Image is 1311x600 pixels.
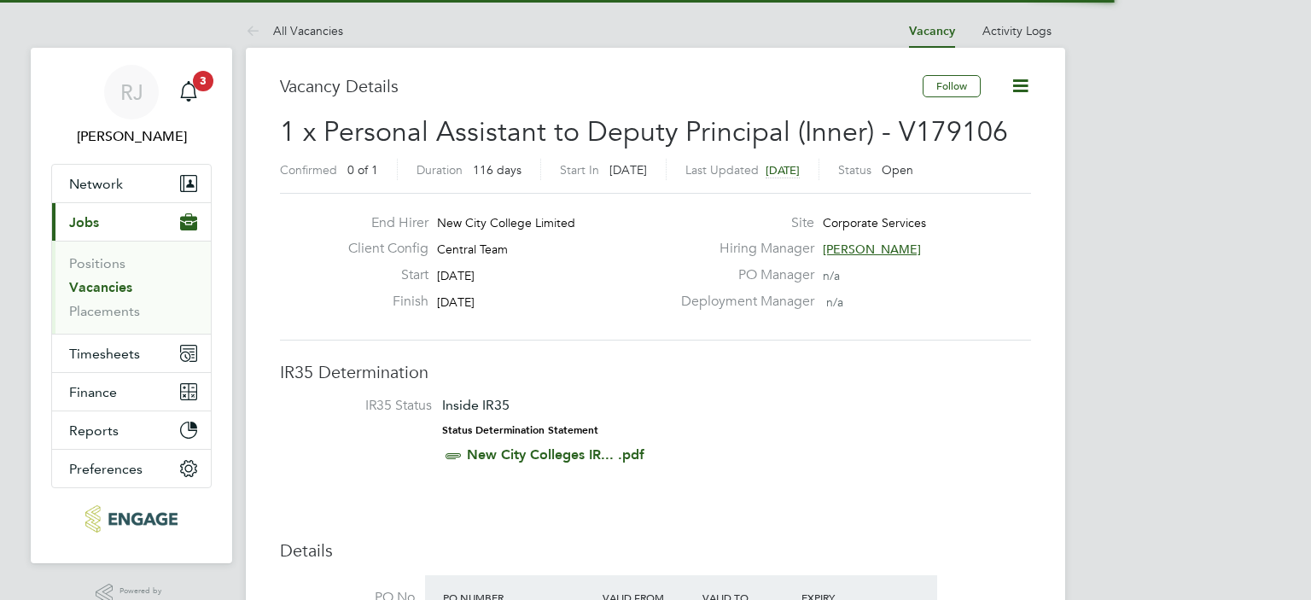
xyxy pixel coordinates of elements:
[335,293,428,311] label: Finish
[51,126,212,147] span: Robyn Johnston
[52,241,211,334] div: Jobs
[882,162,913,178] span: Open
[335,214,428,232] label: End Hirer
[442,397,510,413] span: Inside IR35
[823,242,921,257] span: [PERSON_NAME]
[52,165,211,202] button: Network
[31,48,232,563] nav: Main navigation
[51,65,212,147] a: RJ[PERSON_NAME]
[838,162,871,178] label: Status
[671,293,814,311] label: Deployment Manager
[69,279,132,295] a: Vacancies
[335,266,428,284] label: Start
[335,240,428,258] label: Client Config
[417,162,463,178] label: Duration
[120,81,143,103] span: RJ
[437,242,508,257] span: Central Team
[280,162,337,178] label: Confirmed
[671,266,814,284] label: PO Manager
[280,539,1031,562] h3: Details
[280,75,923,97] h3: Vacancy Details
[473,162,521,178] span: 116 days
[826,294,843,310] span: n/a
[69,303,140,319] a: Placements
[69,384,117,400] span: Finance
[69,214,99,230] span: Jobs
[823,215,926,230] span: Corporate Services
[671,214,814,232] label: Site
[280,115,1008,149] span: 1 x Personal Assistant to Deputy Principal (Inner) - V179106
[923,75,981,97] button: Follow
[246,23,343,38] a: All Vacancies
[69,176,123,192] span: Network
[982,23,1052,38] a: Activity Logs
[437,215,575,230] span: New City College Limited
[119,584,167,598] span: Powered by
[52,411,211,449] button: Reports
[172,65,206,119] a: 3
[69,255,125,271] a: Positions
[69,346,140,362] span: Timesheets
[671,240,814,258] label: Hiring Manager
[52,335,211,372] button: Timesheets
[297,397,432,415] label: IR35 Status
[347,162,378,178] span: 0 of 1
[442,424,598,436] strong: Status Determination Statement
[685,162,759,178] label: Last Updated
[823,268,840,283] span: n/a
[52,203,211,241] button: Jobs
[909,24,955,38] a: Vacancy
[52,450,211,487] button: Preferences
[467,446,644,463] a: New City Colleges IR... .pdf
[52,373,211,411] button: Finance
[51,505,212,533] a: Go to home page
[69,422,119,439] span: Reports
[437,268,475,283] span: [DATE]
[560,162,599,178] label: Start In
[69,461,143,477] span: Preferences
[193,71,213,91] span: 3
[609,162,647,178] span: [DATE]
[437,294,475,310] span: [DATE]
[85,505,177,533] img: morganhunt-logo-retina.png
[280,361,1031,383] h3: IR35 Determination
[766,163,800,178] span: [DATE]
